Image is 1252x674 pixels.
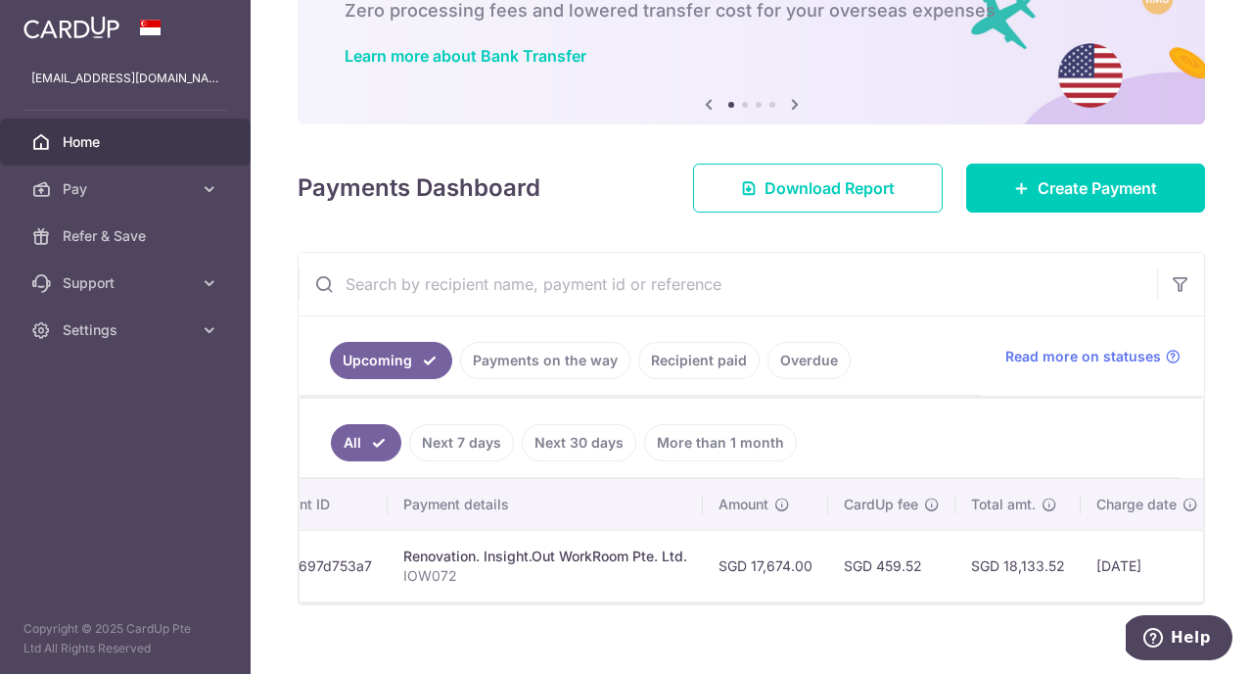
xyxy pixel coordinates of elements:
p: [EMAIL_ADDRESS][DOMAIN_NAME] [31,69,219,88]
a: Overdue [767,342,851,379]
span: Pay [63,179,192,199]
a: Next 7 days [409,424,514,461]
td: [DATE] [1081,530,1214,602]
h4: Payments Dashboard [298,170,540,206]
a: Read more on statuses [1005,347,1181,366]
td: SGD 459.52 [828,530,955,602]
span: Settings [63,320,192,340]
a: Recipient paid [638,342,760,379]
span: Refer & Save [63,226,192,246]
span: Home [63,132,192,152]
span: Read more on statuses [1005,347,1161,366]
span: Support [63,273,192,293]
a: Upcoming [330,342,452,379]
a: Download Report [693,164,943,213]
img: CardUp [23,16,119,39]
td: SGD 18,133.52 [955,530,1081,602]
a: All [331,424,401,461]
td: SGD 17,674.00 [703,530,828,602]
span: Total amt. [971,495,1036,514]
a: Learn more about Bank Transfer [345,46,586,66]
iframe: Opens a widget where you can find more information [1126,615,1232,664]
span: CardUp fee [844,495,918,514]
a: More than 1 month [644,424,797,461]
th: Payment details [388,479,703,530]
td: txn_83697d753a7 [240,530,388,602]
p: IOW072 [403,566,687,586]
span: Charge date [1096,495,1177,514]
a: Next 30 days [522,424,636,461]
input: Search by recipient name, payment id or reference [299,253,1157,315]
span: Amount [719,495,768,514]
span: Create Payment [1038,176,1157,200]
a: Payments on the way [460,342,630,379]
th: Payment ID [240,479,388,530]
span: Download Report [765,176,895,200]
a: Create Payment [966,164,1205,213]
div: Renovation. Insight.Out WorkRoom Pte. Ltd. [403,547,687,566]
